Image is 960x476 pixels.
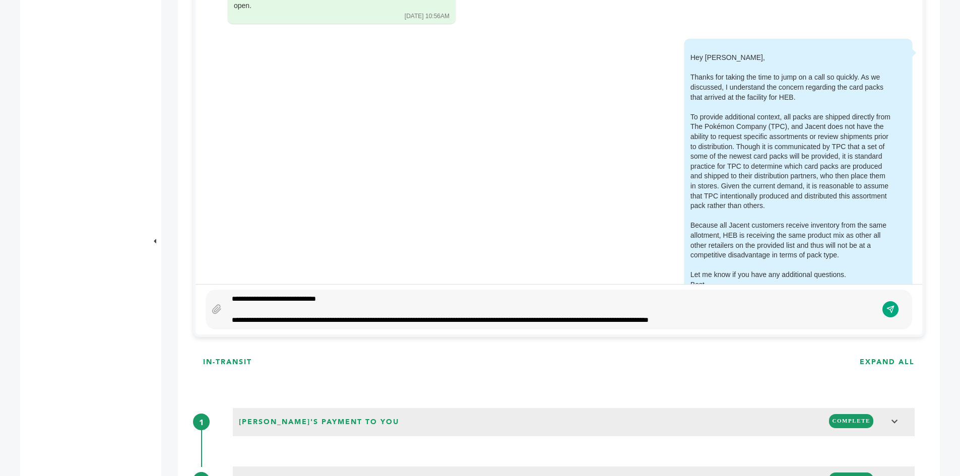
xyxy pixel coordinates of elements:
[829,414,873,428] span: COMPLETE
[690,221,892,260] div: Because all Jacent customers receive inventory from the same allotment, HEB is receiving the same...
[236,414,402,430] span: [PERSON_NAME]'s Payment to You
[203,357,252,367] h3: IN-TRANSIT
[690,270,892,290] div: Let me know if you have any additional questions. Best,
[860,357,915,367] h3: EXPAND ALL
[690,112,892,211] div: To provide additional context, all packs are shipped directly from The Pokémon Company (TPC), and...
[690,53,892,300] div: Hey [PERSON_NAME], Thanks for taking the time to jump on a call so quickly. As we discussed, I un...
[405,12,450,21] div: [DATE] 10:56AM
